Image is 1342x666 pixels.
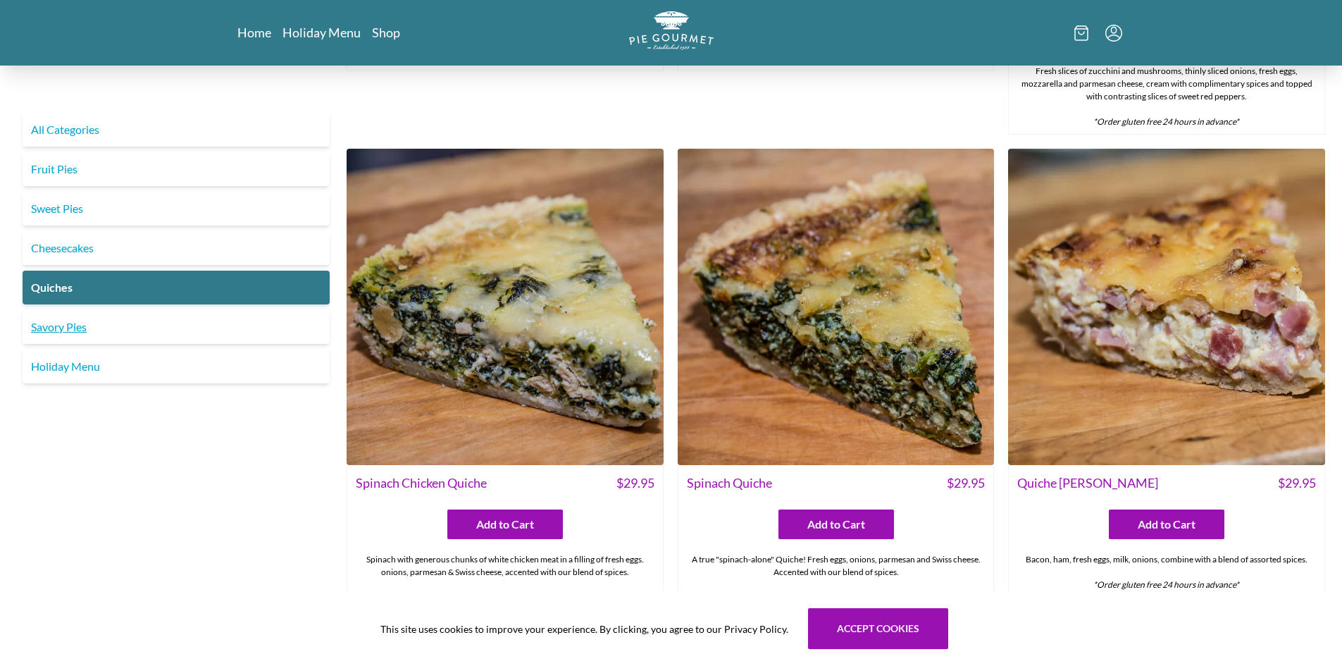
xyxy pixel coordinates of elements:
[23,310,330,344] a: Savory Pies
[372,24,400,41] a: Shop
[380,622,788,636] span: This site uses cookies to improve your experience. By clicking, you agree to our Privacy Policy.
[947,474,985,493] span: $ 29.95
[23,113,330,147] a: All Categories
[616,474,654,493] span: $ 29.95
[237,24,271,41] a: Home
[1093,116,1239,127] em: *Order gluten free 24 hours in advance*
[476,516,534,533] span: Add to Cart
[678,149,995,466] img: Spinach Quiche
[282,24,361,41] a: Holiday Menu
[629,11,714,50] img: logo
[23,192,330,226] a: Sweet Pies
[23,350,330,383] a: Holiday Menu
[687,474,772,493] span: Spinach Quiche
[347,149,664,466] img: Spinach Chicken Quiche
[807,516,865,533] span: Add to Cart
[629,11,714,54] a: Logo
[23,231,330,265] a: Cheesecakes
[23,271,330,304] a: Quiches
[678,548,994,610] div: A true "spinach-alone" Quiche! Fresh eggs, onions, parmesan and Swiss cheese. Accented with our b...
[1278,474,1316,493] span: $ 29.95
[347,548,663,610] div: Spinach with generous chunks of white chicken meat in a filling of fresh eggs. onions, parmesan &...
[778,510,894,539] button: Add to Cart
[447,510,563,539] button: Add to Cart
[808,608,948,649] button: Accept cookies
[1009,548,1324,597] div: Bacon, ham, fresh eggs, milk, onions, combine with a blend of assorted spices.
[356,474,487,493] span: Spinach Chicken Quiche
[1008,149,1325,466] img: Quiche Lorraine
[1105,25,1122,42] button: Menu
[1009,59,1324,134] div: Fresh slices of zucchini and mushrooms, thinly sliced onions, fresh eggs, mozzarella and parmesan...
[1093,579,1239,590] em: *Order gluten free 24 hours in advance*
[1138,516,1195,533] span: Add to Cart
[23,152,330,186] a: Fruit Pies
[1017,474,1158,493] span: Quiche [PERSON_NAME]
[1109,510,1224,539] button: Add to Cart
